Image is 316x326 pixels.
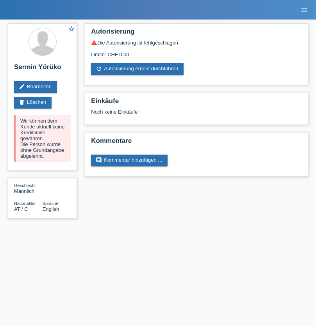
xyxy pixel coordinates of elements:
div: Die Autorisierung ist fehlgeschlagen. [91,39,302,46]
h2: Autorisierung [91,28,302,39]
a: deleteLöschen [14,97,52,109]
i: delete [19,99,25,105]
div: Limite: CHF 0.00 [91,46,302,57]
div: Männlich [14,182,43,194]
h2: Kommentare [91,137,302,149]
div: Noch keine Einkäufe [91,109,302,121]
i: warning [91,39,97,46]
span: Geschlecht [14,183,36,188]
div: Wir können dem Kunde aktuell keine Kreditlimite gewähren. Die Person wurde ohne Grundangabe abgel... [14,115,71,162]
h2: Einkäufe [91,97,302,109]
i: comment [96,157,102,163]
i: menu [300,6,308,14]
a: refreshAutorisierung erneut durchführen [91,63,184,75]
a: commentKommentar hinzufügen ... [91,155,168,166]
span: English [43,206,59,212]
a: editBearbeiten [14,81,57,93]
i: refresh [96,66,102,72]
span: Österreich / C / 01.05.2021 [14,206,28,212]
a: star_border [68,25,75,34]
h2: Sermin Yörüko [14,63,71,75]
span: Sprache [43,201,59,206]
a: menu [296,7,312,12]
i: edit [19,84,25,90]
i: star_border [68,25,75,32]
span: Nationalität [14,201,36,206]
